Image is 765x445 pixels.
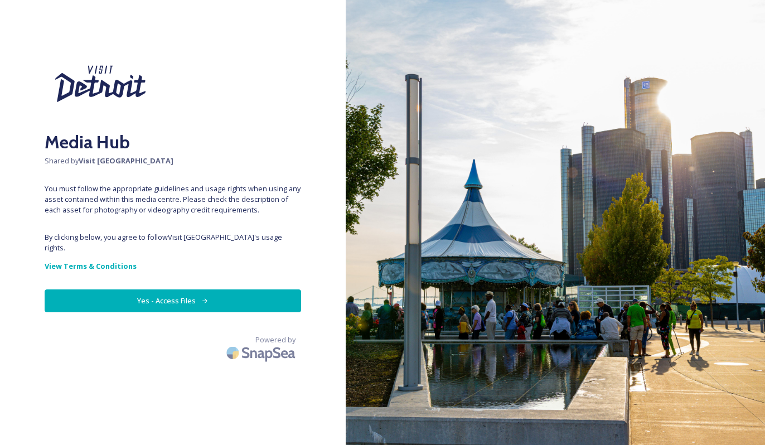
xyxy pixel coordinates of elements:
[45,261,137,271] strong: View Terms & Conditions
[45,45,156,123] img: Visit%20Detroit%20New%202024.svg
[45,232,301,253] span: By clicking below, you agree to follow Visit [GEOGRAPHIC_DATA] 's usage rights.
[223,340,301,366] img: SnapSea Logo
[79,156,173,166] strong: Visit [GEOGRAPHIC_DATA]
[45,156,301,166] span: Shared by
[45,289,301,312] button: Yes - Access Files
[45,259,301,273] a: View Terms & Conditions
[255,335,296,345] span: Powered by
[45,129,301,156] h2: Media Hub
[45,183,301,216] span: You must follow the appropriate guidelines and usage rights when using any asset contained within...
